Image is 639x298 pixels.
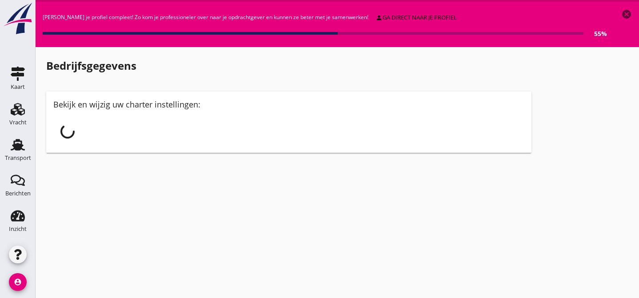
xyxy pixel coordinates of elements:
[2,2,34,35] img: logo-small.a267ee39.svg
[11,84,25,90] div: Kaart
[372,12,460,24] a: ga direct naar je profiel
[583,29,607,38] div: 55%
[53,99,524,111] div: Bekijk en wijzig uw charter instellingen:
[375,13,457,22] div: ga direct naar je profiel
[375,14,383,21] i: person
[9,119,27,125] div: Vracht
[9,226,27,232] div: Inzicht
[43,9,607,40] div: [PERSON_NAME] je profiel compleet! Zo kom je professioneler over naar je opdrachtgever en kunnen ...
[46,58,531,74] h1: Bedrijfsgegevens
[5,191,31,196] div: Berichten
[5,155,31,161] div: Transport
[621,9,632,20] i: cancel
[9,273,27,291] i: account_circle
